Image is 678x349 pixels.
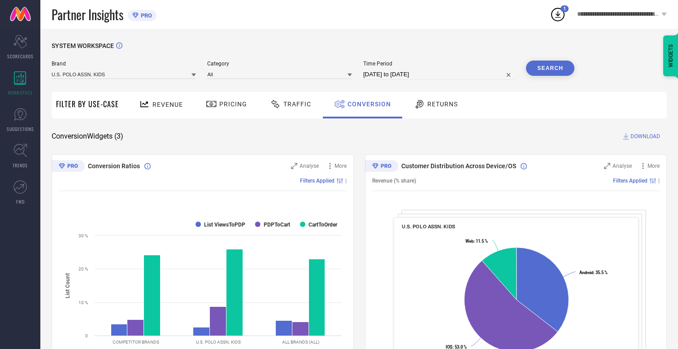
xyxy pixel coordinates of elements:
[300,178,335,184] span: Filters Applied
[309,222,338,228] text: CartToOrder
[207,61,352,67] span: Category
[78,300,88,305] text: 10 %
[604,163,610,169] svg: Zoom
[152,101,183,108] span: Revenue
[550,6,566,22] div: Open download list
[88,162,140,170] span: Conversion Ratios
[204,222,245,228] text: List ViewsToPDP
[613,163,632,169] span: Analyse
[264,222,290,228] text: PDPToCart
[52,61,196,67] span: Brand
[56,99,119,109] span: Filter By Use-Case
[365,160,398,174] div: Premium
[526,61,574,76] button: Search
[345,178,347,184] span: |
[648,163,660,169] span: More
[52,132,123,141] span: Conversion Widgets ( 3 )
[16,198,25,205] span: FWD
[579,270,593,275] tspan: Android
[13,162,28,169] span: TRENDS
[658,178,660,184] span: |
[52,5,123,24] span: Partner Insights
[8,89,33,96] span: WORKSPACE
[291,163,297,169] svg: Zoom
[401,223,455,230] span: U.S. POLO ASSN. KIDS
[78,233,88,238] text: 30 %
[563,6,566,12] span: 1
[579,270,607,275] text: : 35.5 %
[65,273,71,298] tspan: List Count
[196,340,241,345] text: U.S. POLO ASSN. KIDS
[613,178,648,184] span: Filters Applied
[372,178,416,184] span: Revenue (% share)
[52,42,114,49] span: SYSTEM WORKSPACE
[401,162,516,170] span: Customer Distribution Across Device/OS
[52,160,85,174] div: Premium
[465,239,473,244] tspan: Web
[219,100,247,108] span: Pricing
[335,163,347,169] span: More
[7,53,34,60] span: SCORECARDS
[7,126,34,132] span: SUGGESTIONS
[465,239,487,244] text: : 11.5 %
[363,69,515,80] input: Select time period
[113,340,159,345] text: COMPETITOR BRANDS
[300,163,319,169] span: Analyse
[282,340,319,345] text: ALL BRANDS (ALL)
[348,100,391,108] span: Conversion
[78,266,88,271] text: 20 %
[85,333,88,338] text: 0
[363,61,515,67] span: Time Period
[139,12,152,19] span: PRO
[427,100,458,108] span: Returns
[630,132,660,141] span: DOWNLOAD
[283,100,311,108] span: Traffic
